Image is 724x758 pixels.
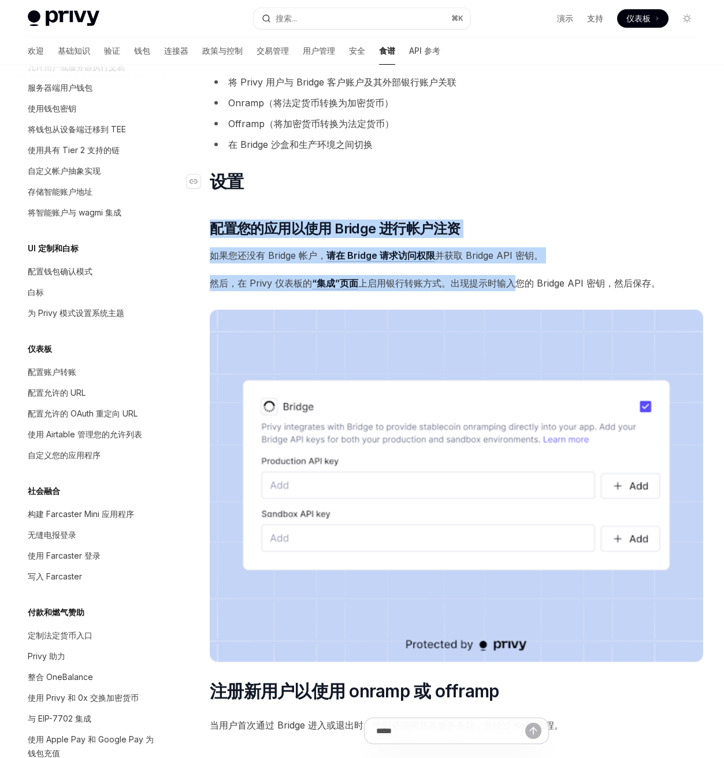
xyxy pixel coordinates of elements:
[28,10,99,27] img: 灯光标志
[18,403,166,424] a: 配置允许的 OAuth 重定向 URL
[312,277,358,289] a: “集成”页面
[28,37,44,65] a: 欢迎
[18,382,166,403] a: 配置允许的 URL
[451,14,458,23] font: ⌘
[28,607,84,617] font: 付款和燃气赞助
[18,445,166,466] a: 自定义您的应用程序
[58,46,90,55] font: 基础知识
[678,9,696,28] button: 切换暗模式
[28,187,92,196] font: 存储智能账户地址
[18,708,166,729] a: 与 EIP-7702 集成
[104,46,120,55] font: 验证
[210,250,326,261] font: 如果您还没有 Bridge 帐户，
[28,551,101,560] font: 使用 Farcaster 登录
[18,282,166,303] a: 白标
[210,681,499,701] font: 注册新用户以使用 onramp 或 offramp
[202,46,243,55] font: 政策与控制
[349,46,365,55] font: 安全
[557,13,573,24] a: 演示
[28,734,154,758] font: 使用 Apple Pay 和 Google Pay 为钱包充值
[18,545,166,566] a: 使用 Farcaster 登录
[28,693,139,703] font: 使用 Privy 和 0x 交换加密货币
[104,37,120,65] a: 验证
[28,46,44,55] font: 欢迎
[28,103,76,113] font: 使用钱包密钥
[134,46,150,55] font: 钱包
[28,166,101,176] font: 自定义帐户抽象实现
[28,714,91,723] font: 与 EIP-7702 集成
[276,13,297,23] font: 搜索...
[257,37,289,65] a: 交易管理
[18,140,166,161] a: 使用具有 Tier 2 支持的链
[18,77,166,98] a: 服务器端用户钱包
[257,46,289,55] font: 交易管理
[379,46,395,55] font: 食谱
[228,97,393,109] font: Onramp（将法定货币转换为加密货币）
[18,119,166,140] a: 将钱包从设备端迁移到 TEE
[18,424,166,445] a: 使用 Airtable 管理您的允许列表
[164,46,188,55] font: 连接器
[587,13,603,24] a: 支持
[28,145,120,155] font: 使用具有 Tier 2 支持的链
[28,308,124,318] font: 为 Privy 模式设置系统主题
[18,525,166,545] a: 无缝电报登录
[18,303,166,324] a: 为 Privy 模式设置系统主题
[28,367,76,377] font: 配置账户转账
[18,181,166,202] a: 存储智能账户地址
[458,14,463,23] font: K
[303,46,335,55] font: 用户管理
[210,277,312,289] font: 然后，在 Privy 仪表板的
[358,277,660,289] font: 上启用银行转账方式。出现提示时输入您的 Bridge API 密钥，然后保存。
[28,486,60,496] font: 社会融合
[28,287,44,297] font: 白标
[617,9,669,28] a: 仪表板
[28,83,92,92] font: 服务器端用户钱包
[557,13,573,23] font: 演示
[28,266,92,276] font: 配置钱包确认模式
[18,504,166,525] a: 构建 Farcaster Mini 应用程序
[18,625,166,646] a: 定制法定货币入口
[376,718,525,744] input: 提问...
[18,566,166,587] a: 写入 Farcaster
[28,429,142,439] font: 使用 Airtable 管理您的允许列表
[164,37,188,65] a: 连接器
[28,509,134,519] font: 构建 Farcaster Mini 应用程序
[28,388,86,397] font: 配置允许的 URL
[28,124,126,134] font: 将钱包从设备端迁移到 TEE
[228,118,394,129] font: Offramp（将加密货币转换为法定货币）
[28,243,79,253] font: UI 定制和白标
[435,250,543,261] font: 并获取 Bridge API 密钥。
[28,571,82,581] font: 写入 Farcaster
[326,250,435,262] a: 请在 Bridge 请求访问权限
[525,723,541,739] button: 发送消息
[28,651,65,661] font: Privy 助力
[210,310,703,662] img: 桥接配置
[18,362,166,382] a: 配置账户转账
[187,171,210,192] a: 导航至标题
[18,161,166,181] a: 自定义帐户抽象实现
[18,646,166,667] a: Privy 助力
[18,261,166,282] a: 配置钱包确认模式
[18,202,166,223] a: 将智能账户与 wagmi 集成
[28,344,52,354] font: 仪表板
[28,672,93,682] font: 整合 OneBalance
[28,408,138,418] font: 配置允许的 OAuth 重定向 URL
[28,530,76,540] font: 无缝电报登录
[326,250,435,261] font: 请在 Bridge 请求访问权限
[409,37,440,65] a: API 参考
[28,630,92,640] font: 定制法定货币入口
[134,37,150,65] a: 钱包
[18,688,166,708] a: 使用 Privy 和 0x 交换加密货币
[58,37,90,65] a: 基础知识
[18,98,166,119] a: 使用钱包密钥
[626,13,651,23] font: 仪表板
[202,37,243,65] a: 政策与控制
[210,171,244,192] font: 设置
[210,220,460,237] font: 配置您的应用以使用 Bridge 进行帐户注资
[303,37,335,65] a: 用户管理
[254,8,470,29] button: 搜索...⌘K
[409,46,440,55] font: API 参考
[349,37,365,65] a: 安全
[379,37,395,65] a: 食谱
